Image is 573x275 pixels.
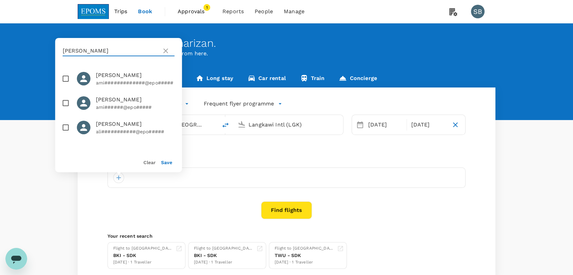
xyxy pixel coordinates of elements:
[63,45,159,56] input: Search for traveller
[194,259,254,266] div: [DATE] · 1 Traveller
[293,71,332,87] a: Train
[178,7,212,16] span: Approvals
[189,71,240,87] a: Long stay
[365,118,405,132] div: [DATE]
[96,120,175,128] span: [PERSON_NAME]
[78,37,495,50] div: Welcome back , Syaharizan .
[194,245,254,252] div: Flight to [GEOGRAPHIC_DATA]
[275,245,334,252] div: Flight to [GEOGRAPHIC_DATA]
[96,128,175,135] p: ali###########@epo#####
[222,7,244,16] span: Reports
[275,252,334,259] div: TWU - SDK
[255,7,273,16] span: People
[161,160,172,165] button: Save
[138,7,152,16] span: Book
[261,201,312,219] button: Find flights
[275,259,334,266] div: [DATE] · 1 Traveller
[284,7,304,16] span: Manage
[471,5,485,18] div: SB
[113,259,173,266] div: [DATE] · 1 Traveller
[114,7,127,16] span: Trips
[78,50,495,58] p: Planning a business trip? Get started from here.
[249,119,329,130] input: Going to
[113,252,173,259] div: BKI - SDK
[78,4,109,19] img: EPOMS SDN BHD
[204,100,274,108] p: Frequent flyer programme
[408,118,448,132] div: [DATE]
[96,79,175,86] p: ami#############@epo#####
[113,245,173,252] div: Flight to [GEOGRAPHIC_DATA]
[96,96,175,104] span: [PERSON_NAME]
[204,100,282,108] button: Frequent flyer programme
[96,104,175,111] p: ami######@epo#####
[332,71,384,87] a: Concierge
[194,252,254,259] div: BKI - SDK
[107,233,466,239] p: Your recent search
[213,124,214,125] button: Open
[338,124,340,125] button: Open
[107,157,466,165] div: Travellers
[5,248,27,270] iframe: Button to launch messaging window
[96,71,175,79] span: [PERSON_NAME]
[203,4,210,11] span: 1
[143,160,156,165] button: Clear
[217,117,234,133] button: delete
[240,71,293,87] a: Car rental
